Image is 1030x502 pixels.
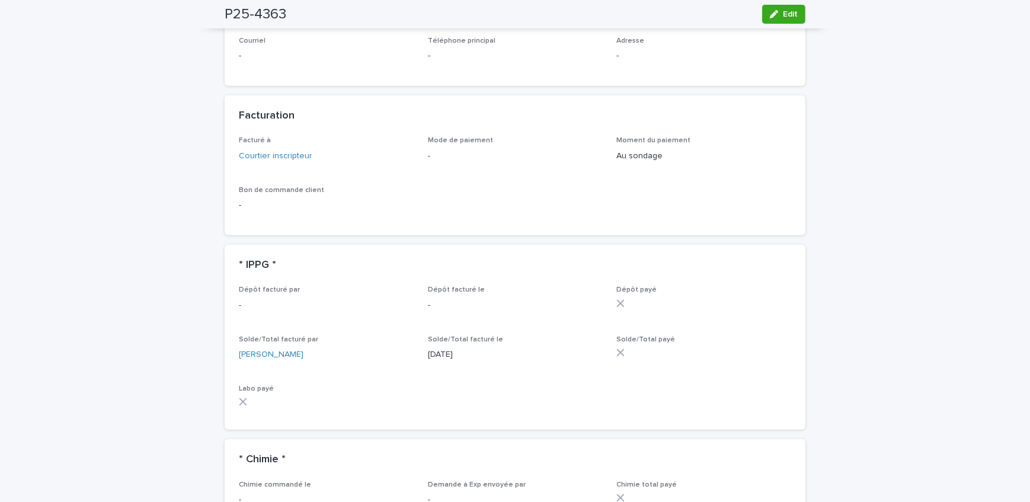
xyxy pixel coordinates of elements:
[783,10,798,18] span: Edit
[239,348,303,361] a: [PERSON_NAME]
[616,286,657,293] span: Dépôt payé
[239,336,318,343] span: Solde/Total facturé par
[762,5,805,24] button: Edit
[428,150,603,162] p: -
[239,137,271,144] span: Facturé à
[428,137,493,144] span: Mode de paiement
[616,481,677,488] span: Chimie total payé
[428,37,495,44] span: Téléphone principal
[239,385,274,392] span: Labo payé
[239,299,414,312] p: -
[616,137,690,144] span: Moment du paiement
[616,37,644,44] span: Adresse
[239,187,324,194] span: Bon de commande client
[428,348,603,361] p: [DATE]
[239,286,300,293] span: Dépôt facturé par
[616,150,791,162] p: Au sondage
[428,50,603,62] p: -
[428,481,526,488] span: Demande à Exp envoyée par
[239,37,266,44] span: Courriel
[616,336,675,343] span: Solde/Total payé
[239,110,295,123] h2: Facturation
[225,6,286,23] h2: P25-4363
[239,481,311,488] span: Chimie commandé le
[239,199,414,212] p: -
[428,286,485,293] span: Dépôt facturé le
[239,50,414,62] p: -
[239,150,312,162] a: Courtier inscripteur
[616,50,791,62] p: -
[428,299,603,312] p: -
[239,453,286,466] h2: * Chimie *
[428,336,503,343] span: Solde/Total facturé le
